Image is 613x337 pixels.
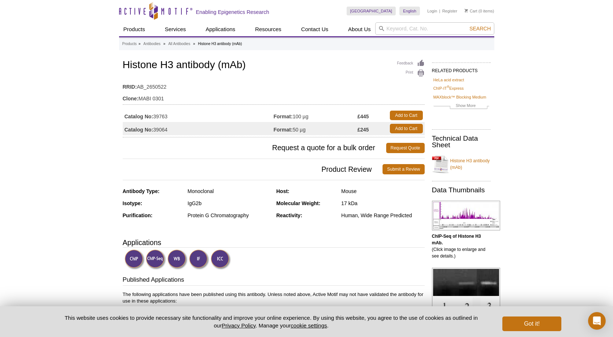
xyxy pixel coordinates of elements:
[397,69,425,77] a: Print
[146,249,166,270] img: ChIP-Seq Validated
[432,135,491,148] h2: Technical Data Sheet
[432,268,500,315] img: Histone H3 antibody (mAb) tested by ChIP.
[188,188,271,195] div: Monoclonal
[383,164,424,174] a: Submit a Review
[198,42,242,46] li: Histone H3 antibody (mAb)
[160,22,191,36] a: Services
[123,212,153,218] strong: Purification:
[123,91,425,103] td: MABI 0301
[143,41,160,47] a: Antibodies
[347,7,396,15] a: [GEOGRAPHIC_DATA]
[433,77,464,83] a: HeLa acid extract
[432,233,491,259] p: (Click image to enlarge and see details.)
[341,200,424,207] div: 17 kDa
[465,9,468,12] img: Your Cart
[469,26,491,32] span: Search
[123,109,274,122] td: 39763
[397,59,425,67] a: Feedback
[163,42,166,46] li: »
[274,113,293,120] strong: Format:
[502,316,561,331] button: Got it!
[139,42,141,46] li: »
[167,249,188,270] img: Western Blot Validated
[390,124,423,133] a: Add to Cart
[123,84,137,90] strong: RRID:
[188,200,271,207] div: IgG2b
[123,59,425,72] h1: Histone H3 antibody (mAb)
[465,8,477,14] a: Cart
[399,7,420,15] a: English
[386,143,425,153] a: Request Quote
[211,249,231,270] img: Immunocytochemistry Validated
[465,7,494,15] li: (0 items)
[251,22,286,36] a: Resources
[447,85,450,89] sup: ®
[123,237,425,248] h3: Applications
[119,22,149,36] a: Products
[432,201,500,230] img: Histone H3 antibody (mAb) tested by ChIP-Seq.
[123,79,425,91] td: AB_2650522
[341,188,424,195] div: Mouse
[193,42,195,46] li: »
[125,249,145,270] img: ChIP Validated
[201,22,240,36] a: Applications
[432,62,491,75] h2: RELATED PRODUCTS
[390,111,423,120] a: Add to Cart
[123,275,425,286] h3: Published Applications
[427,8,437,14] a: Login
[588,312,606,330] div: Open Intercom Messenger
[125,126,154,133] strong: Catalog No:
[433,102,489,111] a: Show More
[442,8,457,14] a: Register
[276,188,289,194] strong: Host:
[123,188,160,194] strong: Antibody Type:
[276,200,320,206] strong: Molecular Weight:
[123,143,386,153] span: Request a quote for a bulk order
[168,41,190,47] a: All Antibodies
[357,126,369,133] strong: £245
[297,22,333,36] a: Contact Us
[196,9,269,15] h2: Enabling Epigenetics Research
[357,113,369,120] strong: £445
[467,25,493,32] button: Search
[276,212,302,218] strong: Reactivity:
[125,113,154,120] strong: Catalog No:
[123,95,139,102] strong: Clone:
[222,322,255,329] a: Privacy Policy
[52,314,491,329] p: This website uses cookies to provide necessary site functionality and improve your online experie...
[291,322,327,329] button: cookie settings
[375,22,494,35] input: Keyword, Cat. No.
[433,85,464,92] a: ChIP-IT®Express
[432,187,491,193] h2: Data Thumbnails
[122,41,137,47] a: Products
[123,164,383,174] span: Product Review
[341,212,424,219] div: Human, Wide Range Predicted
[433,94,487,100] a: MAXblock™ Blocking Medium
[439,7,440,15] li: |
[432,153,491,175] a: Histone H3 antibody (mAb)
[188,212,271,219] div: Protein G Chromatography
[274,126,293,133] strong: Format:
[189,249,209,270] img: Immunofluorescence Validated
[432,234,481,245] b: ChIP-Seq of Histone H3 mAb.
[123,122,274,135] td: 39064
[274,109,358,122] td: 100 µg
[344,22,375,36] a: About Us
[274,122,358,135] td: 50 µg
[123,200,143,206] strong: Isotype:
